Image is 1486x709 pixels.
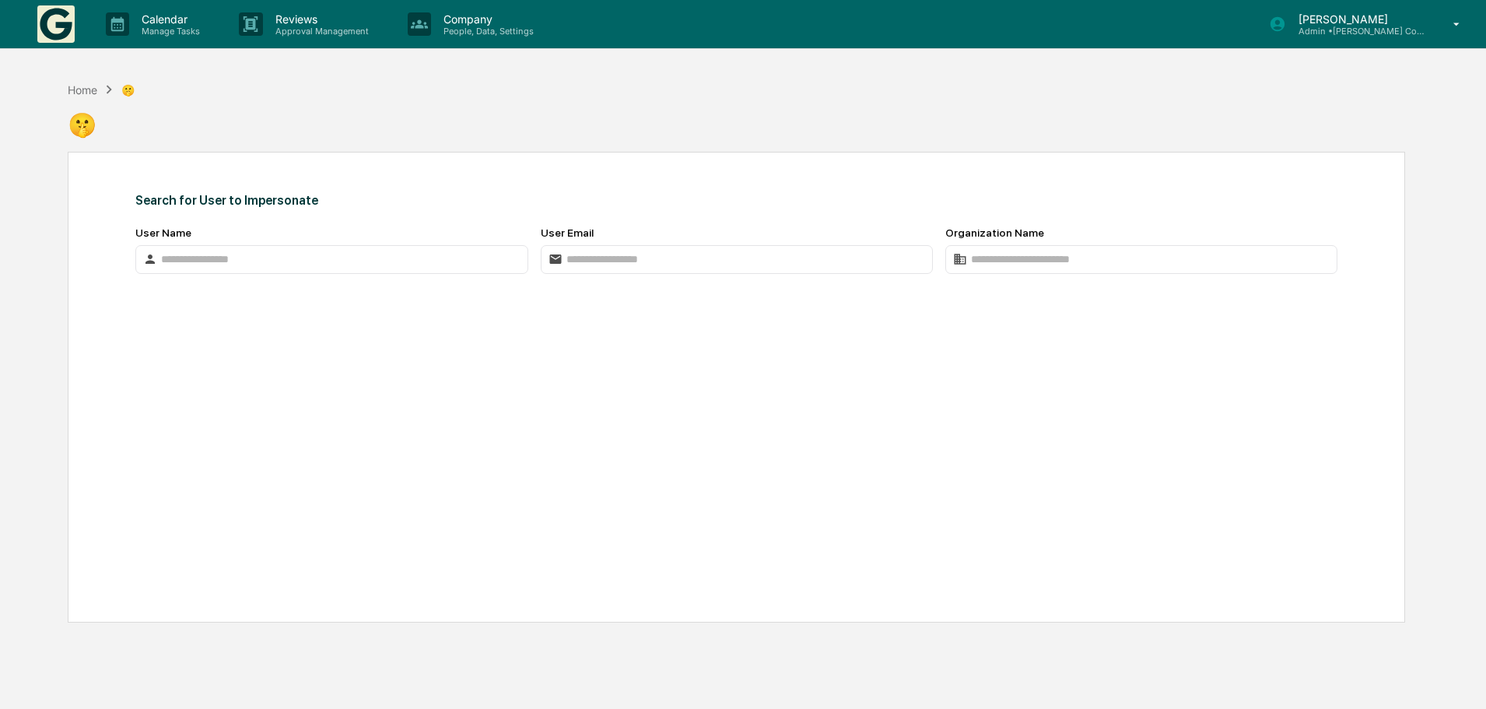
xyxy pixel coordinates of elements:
p: Calendar [129,12,208,26]
p: People, Data, Settings [431,26,541,37]
div: 🤫 [68,98,134,139]
p: Company [431,12,541,26]
p: Approval Management [263,26,377,37]
div: 🤫 [121,83,135,97]
div: User Email [541,226,933,239]
div: Home [68,83,97,97]
div: Search for User to Impersonate [135,193,1337,208]
div: User Name [135,226,527,239]
p: Reviews [263,12,377,26]
p: Manage Tasks [129,26,208,37]
p: [PERSON_NAME] [1286,12,1431,26]
div: Organization Name [945,226,1337,239]
p: Admin • [PERSON_NAME] Compliance Consulting, LLC [1286,26,1431,37]
img: logo [37,5,75,43]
